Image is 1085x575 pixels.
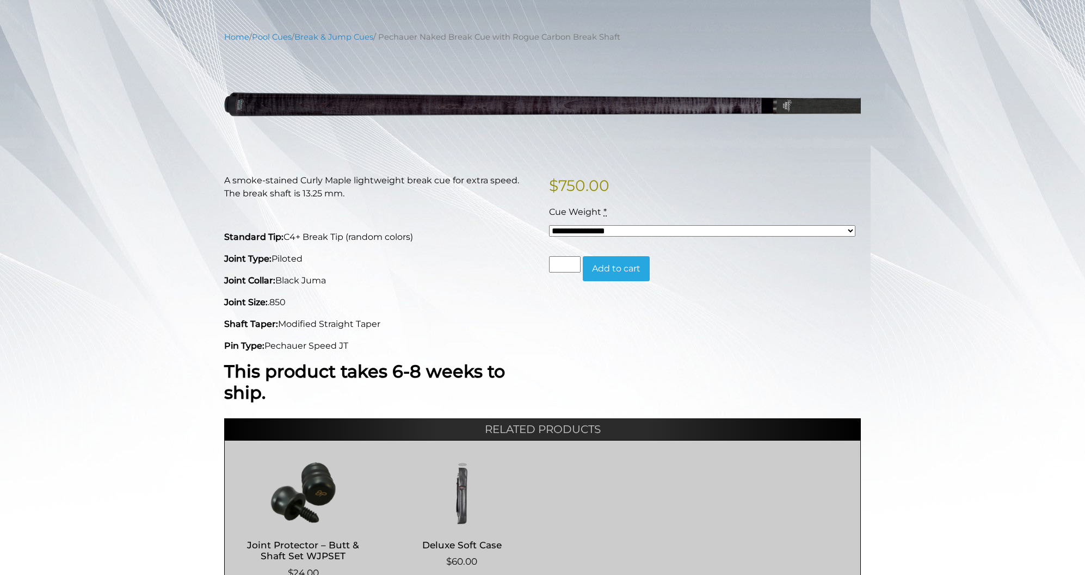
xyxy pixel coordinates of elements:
[224,232,283,242] strong: Standard Tip:
[224,252,536,265] p: Piloted
[549,176,609,195] bdi: 750.00
[224,297,268,307] strong: Joint Size:
[446,556,452,567] span: $
[549,207,601,217] span: Cue Weight
[549,176,558,195] span: $
[224,275,275,286] strong: Joint Collar:
[224,32,249,42] a: Home
[224,254,272,264] strong: Joint Type:
[549,256,581,273] input: Product quantity
[224,339,536,353] p: Pechauer Speed JT
[394,460,530,525] img: Deluxe Soft Case
[236,535,371,566] h2: Joint Protector – Butt & Shaft Set WJPSET
[294,32,373,42] a: Break & Jump Cues
[224,319,278,329] strong: Shaft Taper:
[394,535,530,555] h2: Deluxe Soft Case
[446,556,477,567] bdi: 60.00
[224,341,264,351] strong: Pin Type:
[603,207,607,217] abbr: required
[224,274,536,287] p: Black Juma
[224,51,861,157] img: pechauer-break-naked-with-rogue-break.png
[394,460,530,569] a: Deluxe Soft Case $60.00
[224,296,536,309] p: .850
[224,418,861,440] h2: Related products
[583,256,650,281] button: Add to cart
[224,318,536,331] p: Modified Straight Taper
[224,174,536,200] p: A smoke-stained Curly Maple lightweight break cue for extra speed. The break shaft is 13.25 mm.
[224,231,536,244] p: C4+ Break Tip (random colors)
[224,361,505,403] strong: This product takes 6-8 weeks to ship.
[252,32,292,42] a: Pool Cues
[236,460,371,525] img: Joint Protector - Butt & Shaft Set WJPSET
[224,31,861,43] nav: Breadcrumb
